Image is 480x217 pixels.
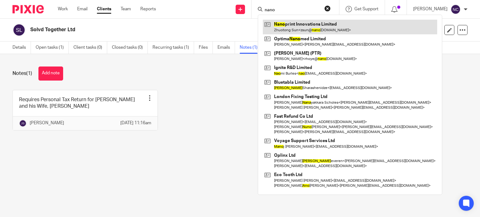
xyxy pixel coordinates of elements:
a: Reports [140,6,156,12]
a: Clients [97,6,111,12]
h2: Solvd Together Ltd [30,27,312,33]
a: Work [58,6,68,12]
a: Email [77,6,87,12]
a: Details [12,42,31,54]
input: Search [264,7,320,13]
img: svg%3E [19,120,27,127]
img: svg%3E [12,23,26,37]
a: Files [199,42,213,54]
a: Recurring tasks (1) [152,42,194,54]
button: Clear [324,5,331,12]
a: Open tasks (1) [36,42,69,54]
img: svg%3E [451,4,461,14]
a: Client tasks (0) [73,42,107,54]
a: Closed tasks (0) [112,42,148,54]
p: [DATE] 11:16am [120,120,151,126]
h1: Notes [12,70,32,77]
p: [PERSON_NAME] [413,6,447,12]
a: Emails [217,42,235,54]
a: Notes (1) [240,42,262,54]
a: Team [121,6,131,12]
span: (1) [26,71,32,76]
span: Get Support [354,7,378,11]
p: [PERSON_NAME] [30,120,64,126]
button: Add note [38,67,63,81]
img: Pixie [12,5,44,13]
